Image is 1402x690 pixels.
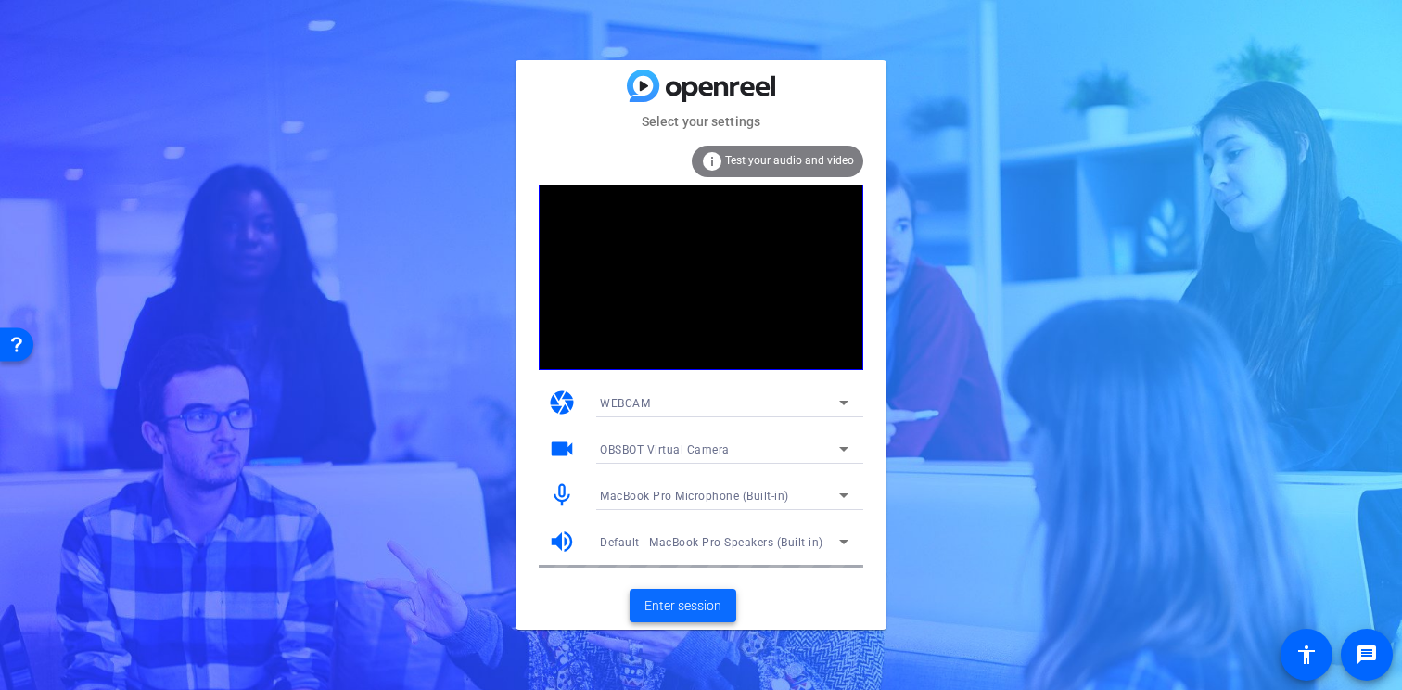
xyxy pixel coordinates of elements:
mat-icon: info [701,150,723,172]
mat-icon: mic_none [548,481,576,509]
mat-icon: camera [548,389,576,416]
span: MacBook Pro Microphone (Built-in) [600,490,789,503]
span: Enter session [644,596,721,616]
mat-icon: accessibility [1295,644,1318,666]
mat-icon: videocam [548,435,576,463]
span: OBSBOT Virtual Camera [600,443,730,456]
img: blue-gradient.svg [627,70,775,102]
button: Enter session [630,589,736,622]
mat-card-subtitle: Select your settings [516,111,886,132]
mat-icon: message [1356,644,1378,666]
span: WEBCAM [600,397,650,410]
mat-icon: volume_up [548,528,576,556]
span: Default - MacBook Pro Speakers (Built-in) [600,536,823,549]
span: Test your audio and video [725,154,854,167]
